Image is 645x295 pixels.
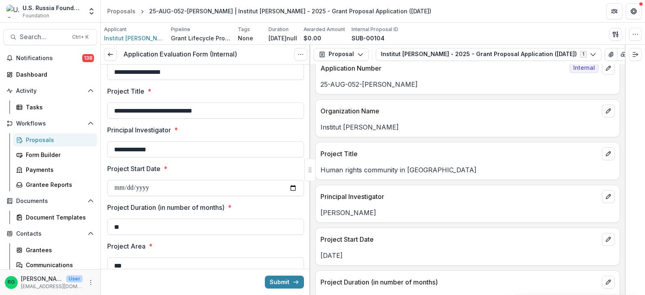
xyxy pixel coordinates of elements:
[6,5,19,18] img: U.S. Russia Foundation
[123,50,237,58] h3: Application Evaluation Form (Internal)
[149,7,431,15] div: 25-AUG-052-[PERSON_NAME] | Institut [PERSON_NAME] - 2025 - Grant Proposal Application ([DATE])
[238,34,253,42] p: None
[629,48,642,61] button: Expand right
[26,213,91,222] div: Document Templates
[314,48,369,61] button: Proposal
[21,274,63,283] p: [PERSON_NAME]
[304,34,321,42] p: $0.00
[602,276,615,289] button: edit
[26,136,91,144] div: Proposals
[304,26,345,33] p: Awarded Amount
[107,7,135,15] div: Proposals
[171,26,190,33] p: Pipeline
[13,148,97,161] a: Form Builder
[602,105,615,117] button: edit
[3,117,97,130] button: Open Workflows
[13,133,97,146] a: Proposals
[82,54,94,62] span: 138
[26,180,91,189] div: Grantee Reports
[26,151,91,159] div: Form Builder
[3,195,97,207] button: Open Documents
[107,164,160,174] p: Project Start Date
[104,26,127,33] p: Applicant
[26,103,91,111] div: Tasks
[320,122,615,132] p: Institut [PERSON_NAME]
[71,33,90,42] div: Ctrl + K
[26,246,91,254] div: Grantees
[20,33,67,41] span: Search...
[26,165,91,174] div: Payments
[626,3,642,19] button: Get Help
[26,261,91,269] div: Communications
[23,4,83,12] div: U.S. Russia Foundation
[13,100,97,114] a: Tasks
[13,211,97,224] a: Document Templates
[107,241,146,251] p: Project Area
[320,149,599,159] p: Project Title
[320,192,599,201] p: Principal Investigator
[320,234,599,244] p: Project Start Date
[352,34,385,42] p: SUB-00104
[13,163,97,176] a: Payments
[268,34,297,42] p: [DATE]null
[320,106,599,116] p: Organization Name
[3,52,97,65] button: Notifications138
[352,26,398,33] p: Internal Proposal ID
[320,208,615,218] p: [PERSON_NAME]
[602,147,615,160] button: edit
[107,203,225,212] p: Project Duration (in number of months)
[602,233,615,246] button: edit
[16,230,84,237] span: Contacts
[104,5,139,17] a: Proposals
[320,80,615,89] p: 25-AUG-052-[PERSON_NAME]
[294,48,307,61] button: Options
[376,48,601,61] button: Institut [PERSON_NAME] - 2025 - Grant Proposal Application ([DATE])1
[570,63,599,73] span: Internal
[320,277,599,287] p: Project Duration (in number of months)
[107,86,144,96] p: Project Title
[268,26,289,33] p: Duration
[605,48,618,61] button: View Attached Files
[8,280,15,285] div: Ruslan Garipov
[3,29,97,45] button: Search...
[21,283,83,290] p: [EMAIL_ADDRESS][DOMAIN_NAME]
[238,26,250,33] p: Tags
[16,198,84,205] span: Documents
[23,12,49,19] span: Foundation
[265,276,304,289] button: Submit
[602,62,615,75] button: edit
[320,251,615,260] p: [DATE]
[606,3,622,19] button: Partners
[320,165,615,175] p: Human rights community in [GEOGRAPHIC_DATA]
[66,275,83,282] p: User
[3,68,97,81] a: Dashboard
[107,125,171,135] p: Principal Investigator
[602,190,615,203] button: edit
[16,55,82,62] span: Notifications
[13,243,97,257] a: Grantees
[13,178,97,191] a: Grantee Reports
[86,3,97,19] button: Open entity switcher
[16,88,84,94] span: Activity
[86,278,96,287] button: More
[3,227,97,240] button: Open Contacts
[104,34,164,42] a: Institut [PERSON_NAME]
[13,258,97,272] a: Communications
[16,120,84,127] span: Workflows
[171,34,231,42] p: Grant Lifecycle Process
[3,84,97,97] button: Open Activity
[104,5,435,17] nav: breadcrumb
[320,63,566,73] p: Application Number
[16,70,91,79] div: Dashboard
